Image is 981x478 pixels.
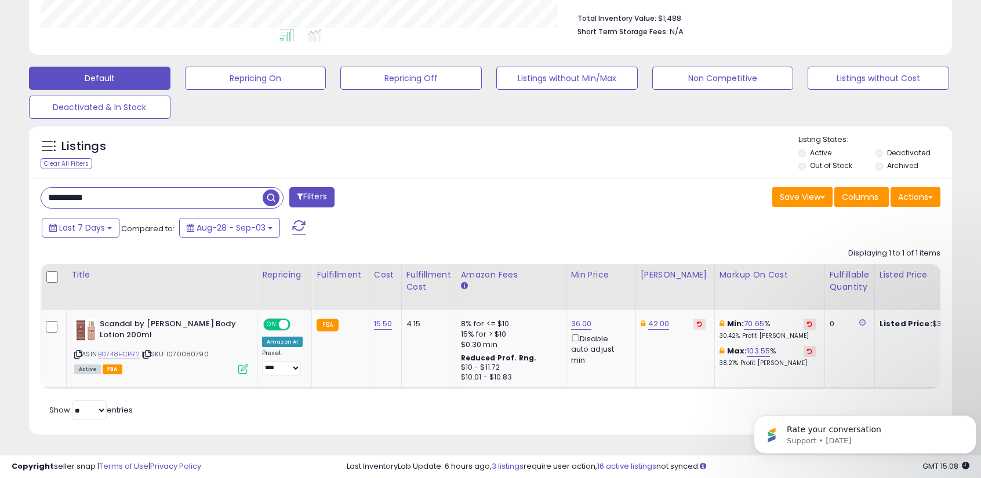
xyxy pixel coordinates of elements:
strong: Copyright [12,461,54,472]
b: Short Term Storage Fees: [577,27,668,37]
span: FBA [103,364,122,374]
button: Save View [772,187,833,207]
div: Fulfillment Cost [406,269,451,293]
b: Listed Price: [880,318,932,329]
div: % [720,319,816,340]
b: Total Inventory Value: [577,13,656,23]
div: 15% for > $10 [461,329,557,340]
div: Fulfillable Quantity [830,269,870,293]
div: [PERSON_NAME] [641,269,710,281]
button: Columns [834,187,889,207]
button: Non Competitive [652,67,794,90]
button: Listings without Min/Max [496,67,638,90]
div: Amazon AI [262,337,303,347]
b: Reduced Prof. Rng. [461,353,537,363]
b: Min: [727,318,744,329]
button: Repricing Off [340,67,482,90]
div: Listed Price [880,269,980,281]
span: All listings currently available for purchase on Amazon [74,364,101,374]
p: Listing States: [798,134,951,145]
a: 42.00 [648,318,670,330]
li: $1,488 [577,10,932,24]
span: Show: entries [49,404,133,415]
span: Last 7 Days [59,222,105,233]
img: 41LYmcuJ-QL._SL40_.jpg [74,319,97,342]
a: Privacy Policy [150,461,201,472]
div: $10.01 - $10.83 [461,373,557,382]
span: Columns [842,191,878,203]
a: 3 listings [492,461,524,472]
span: Compared to: [121,223,175,234]
div: $10 - $11.72 [461,363,557,373]
label: Out of Stock [810,160,852,170]
div: Title [71,269,252,281]
button: Filters [289,187,335,207]
div: seller snap | | [12,461,201,472]
h5: Listings [61,138,106,155]
div: Cost [374,269,397,281]
span: N/A [670,26,684,37]
div: Fulfillment [317,269,364,281]
label: Archived [887,160,918,170]
label: Active [810,148,831,158]
button: Deactivated & In Stock [29,96,170,119]
small: Amazon Fees. [461,281,468,291]
b: Max: [727,345,747,356]
div: $38.34 [880,319,976,329]
th: The percentage added to the cost of goods (COGS) that forms the calculator for Min & Max prices. [714,264,824,310]
a: 36.00 [571,318,592,330]
div: 8% for <= $10 [461,319,557,329]
iframe: Intercom notifications message [749,391,981,472]
a: 70.65 [744,318,764,330]
button: Repricing On [185,67,326,90]
span: OFF [289,320,307,330]
button: Actions [891,187,940,207]
p: 38.21% Profit [PERSON_NAME] [720,359,816,367]
div: Markup on Cost [720,269,820,281]
div: ASIN: [74,319,248,373]
div: $0.30 min [461,340,557,350]
div: Displaying 1 to 1 of 1 items [848,248,940,259]
div: Repricing [262,269,307,281]
div: 4.15 [406,319,447,329]
div: % [720,346,816,367]
label: Deactivated [887,148,931,158]
p: 30.42% Profit [PERSON_NAME] [720,332,816,340]
div: Clear All Filters [41,158,92,169]
div: Min Price [571,269,631,281]
span: | SKU: 1070080790 [141,349,209,359]
div: 0 [830,319,866,329]
button: Listings without Cost [808,67,949,90]
div: Disable auto adjust min [571,332,627,366]
div: Amazon Fees [461,269,561,281]
span: Aug-28 - Sep-03 [197,222,266,233]
span: ON [264,320,279,330]
button: Last 7 Days [42,218,119,238]
a: B0748HCPR2 [98,349,140,359]
a: 16 active listings [597,461,656,472]
button: Aug-28 - Sep-03 [179,218,280,238]
button: Default [29,67,170,90]
b: Scandal by [PERSON_NAME] Body Lotion 200ml [100,319,241,343]
div: Preset: [262,349,303,375]
small: FBA [317,319,338,331]
a: Terms of Use [99,461,148,472]
div: Last InventoryLab Update: 6 hours ago, require user action, not synced. [347,461,969,472]
a: 103.55 [747,345,770,357]
a: 15.50 [374,318,393,330]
